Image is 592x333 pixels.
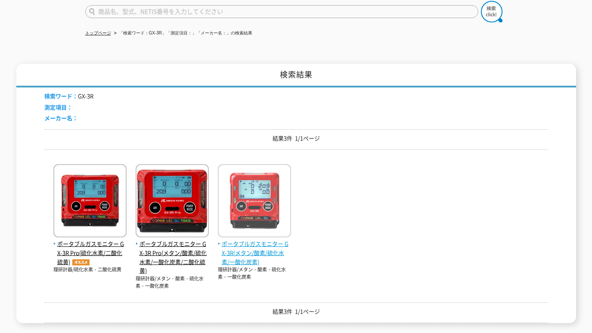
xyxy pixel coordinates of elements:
img: btn_search.png [481,1,502,22]
img: GX-3R Pro(メタン/酸素/硫化水素/一酸化炭素/二酸化硫黄) [136,164,209,240]
p: 結果3件 1/1ページ [44,134,548,143]
span: 測定項目： [44,103,72,111]
li: 「検索ワード：GX-3R」「測定項目：」「メーカー名：」の検索結果 [112,29,253,38]
a: ポータブルガスモニター GX-3R(メタン/酸素/硫化水素/一酸化炭素) [218,230,291,266]
p: 理研計器/メタン・酸素・硫化水素・一酸化炭素 [218,266,291,280]
a: トップページ [85,31,111,35]
p: 理研計器/硫化水素・二酸化硫黄 [53,266,127,274]
a: ポータブルガスモニター GX-3R Pro(メタン/酸素/硫化水素/一酸化炭素/二酸化硫黄) [136,230,209,275]
span: ポータブルガスモニター GX-3R Pro(メタン/酸素/硫化水素/一酸化炭素/二酸化硫黄) [136,240,209,275]
span: ポータブルガスモニター GX-3R Pro(硫化水素/二酸化硫黄) [53,240,127,266]
img: GX-3R Pro(硫化水素/二酸化硫黄) [53,164,127,240]
img: GX-3R(メタン/酸素/硫化水素/一酸化炭素) [218,164,291,240]
p: 結果3件 1/1ページ [44,307,548,316]
img: オススメ [70,259,92,265]
li: GX-3R [44,92,93,101]
h1: 検索結果 [16,64,576,87]
span: ポータブルガスモニター GX-3R(メタン/酸素/硫化水素/一酸化炭素) [218,240,291,266]
input: 商品名、型式、NETIS番号を入力してください [85,5,478,18]
a: ポータブルガスモニター GX-3R Pro(硫化水素/二酸化硫黄)オススメ [53,230,127,266]
span: 検索ワード： [44,92,78,100]
span: メーカー名： [44,114,78,122]
p: 理研計器/メタン・酸素・硫化水素・一酸化炭素 [136,275,209,289]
